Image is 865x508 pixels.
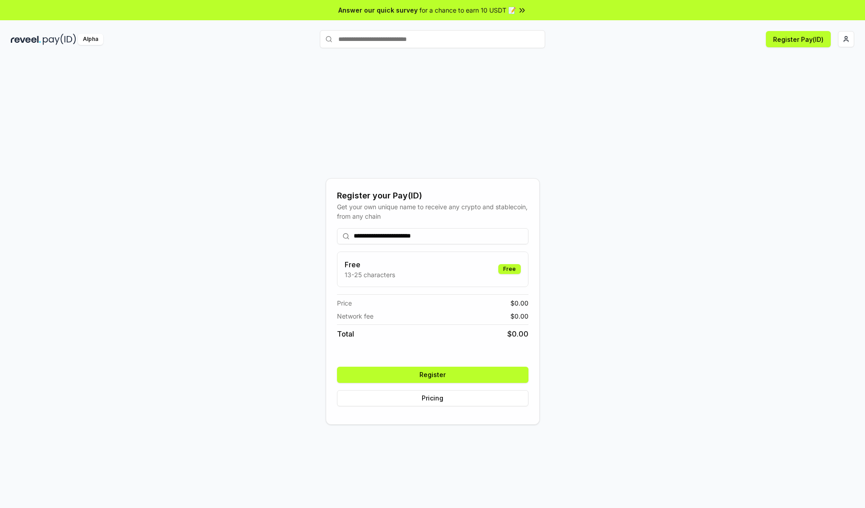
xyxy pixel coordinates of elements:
[337,390,528,406] button: Pricing
[337,367,528,383] button: Register
[766,31,831,47] button: Register Pay(ID)
[507,328,528,339] span: $ 0.00
[11,34,41,45] img: reveel_dark
[43,34,76,45] img: pay_id
[337,189,528,202] div: Register your Pay(ID)
[345,259,395,270] h3: Free
[510,298,528,308] span: $ 0.00
[337,328,354,339] span: Total
[338,5,418,15] span: Answer our quick survey
[78,34,103,45] div: Alpha
[419,5,516,15] span: for a chance to earn 10 USDT 📝
[337,298,352,308] span: Price
[345,270,395,279] p: 13-25 characters
[498,264,521,274] div: Free
[510,311,528,321] span: $ 0.00
[337,202,528,221] div: Get your own unique name to receive any crypto and stablecoin, from any chain
[337,311,373,321] span: Network fee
